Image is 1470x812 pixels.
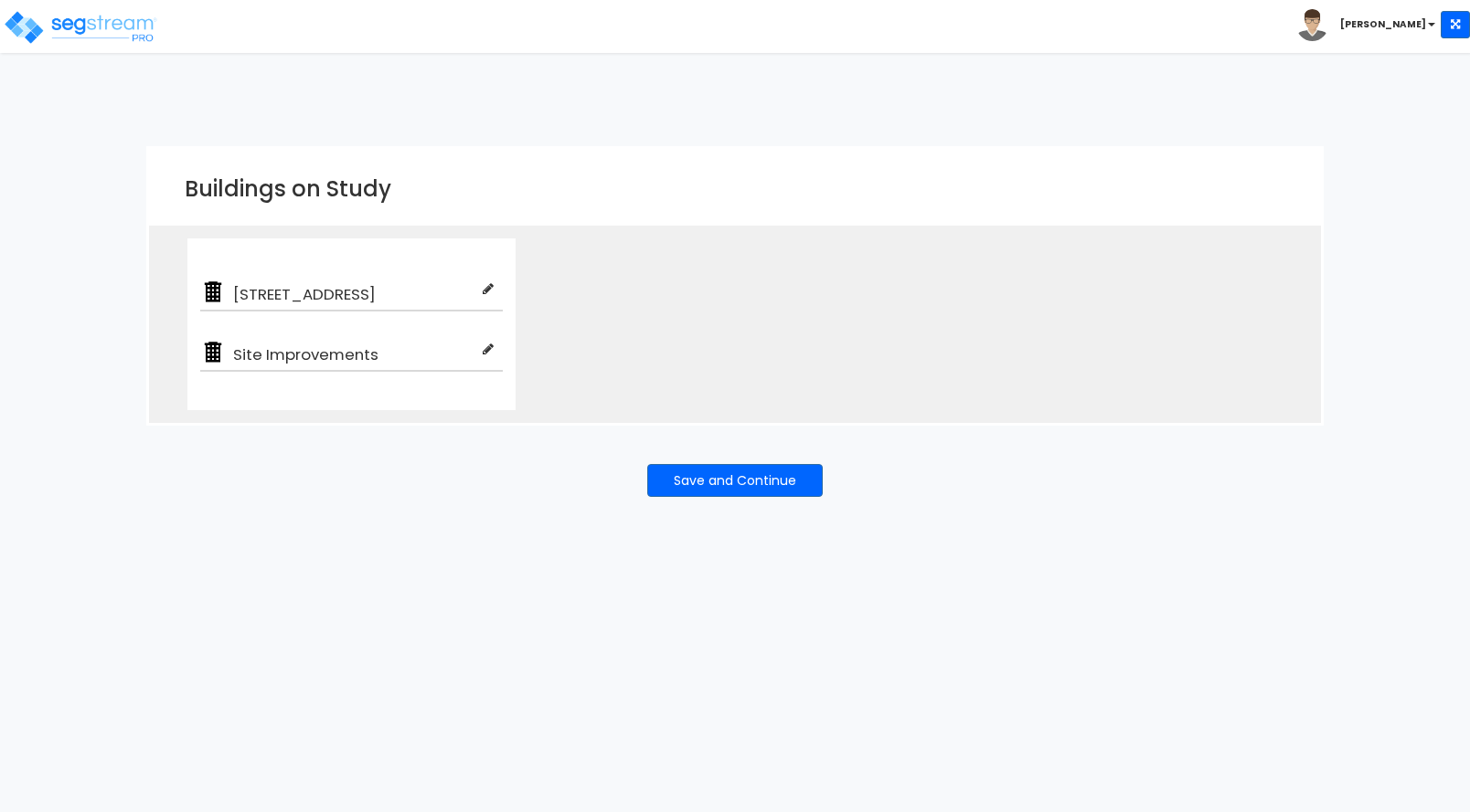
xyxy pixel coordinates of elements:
img: building.png [200,340,226,365]
b: [PERSON_NAME] [1340,17,1426,31]
img: building.png [200,279,226,305]
span: [STREET_ADDRESS] [226,283,483,305]
span: Site Improvements [226,343,483,365]
button: Save and Continue [647,464,823,497]
img: logo_pro_r.png [3,9,158,46]
img: avatar.png [1296,9,1328,41]
h3: Buildings on Study [185,177,1285,201]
